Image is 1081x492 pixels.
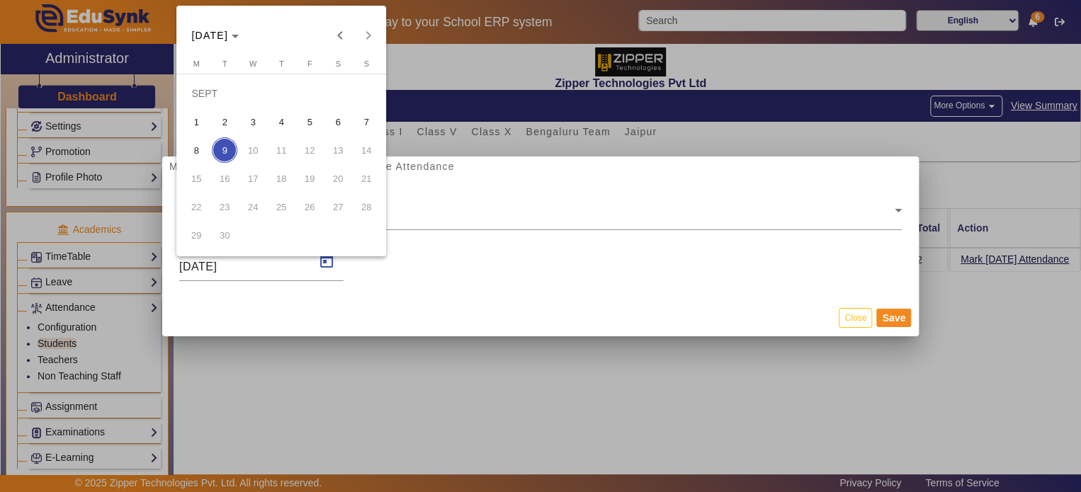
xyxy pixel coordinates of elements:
[268,137,294,163] span: 11
[353,109,379,135] span: 7
[249,59,256,68] span: W
[295,164,324,193] button: 19 September 2025
[239,193,267,221] button: 24 September 2025
[307,59,312,68] span: F
[212,194,237,219] span: 23
[324,108,352,136] button: 6 September 2025
[267,164,295,193] button: 18 September 2025
[182,221,210,249] button: 29 September 2025
[353,166,379,191] span: 21
[191,30,228,41] span: [DATE]
[183,109,209,135] span: 1
[297,194,322,219] span: 26
[182,164,210,193] button: 15 September 2025
[297,166,322,191] span: 19
[352,164,380,193] button: 21 September 2025
[352,136,380,164] button: 14 September 2025
[212,137,237,163] span: 9
[240,109,266,135] span: 3
[268,194,294,219] span: 25
[326,21,354,50] button: Previous month
[324,164,352,193] button: 20 September 2025
[212,222,237,248] span: 30
[183,194,209,219] span: 22
[183,137,209,163] span: 8
[353,194,379,219] span: 28
[186,23,244,48] button: Choose month and year
[210,221,239,249] button: 30 September 2025
[240,166,266,191] span: 17
[182,79,380,108] td: SEPT
[183,222,209,248] span: 29
[268,109,294,135] span: 4
[352,193,380,221] button: 28 September 2025
[279,59,284,68] span: T
[267,108,295,136] button: 4 September 2025
[183,166,209,191] span: 15
[325,109,351,135] span: 6
[240,137,266,163] span: 10
[212,166,237,191] span: 16
[210,136,239,164] button: 9 September 2025
[295,108,324,136] button: 5 September 2025
[364,59,369,68] span: S
[240,194,266,219] span: 24
[182,136,210,164] button: 8 September 2025
[239,164,267,193] button: 17 September 2025
[324,136,352,164] button: 13 September 2025
[336,59,341,68] span: S
[239,108,267,136] button: 3 September 2025
[295,136,324,164] button: 12 September 2025
[297,109,322,135] span: 5
[353,137,379,163] span: 14
[352,108,380,136] button: 7 September 2025
[325,137,351,163] span: 13
[212,109,237,135] span: 2
[239,136,267,164] button: 10 September 2025
[267,193,295,221] button: 25 September 2025
[210,164,239,193] button: 16 September 2025
[182,193,210,221] button: 22 September 2025
[210,193,239,221] button: 23 September 2025
[295,193,324,221] button: 26 September 2025
[210,108,239,136] button: 2 September 2025
[325,194,351,219] span: 27
[268,166,294,191] span: 18
[193,59,200,68] span: M
[222,59,227,68] span: T
[182,108,210,136] button: 1 September 2025
[267,136,295,164] button: 11 September 2025
[297,137,322,163] span: 12
[325,166,351,191] span: 20
[324,193,352,221] button: 27 September 2025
